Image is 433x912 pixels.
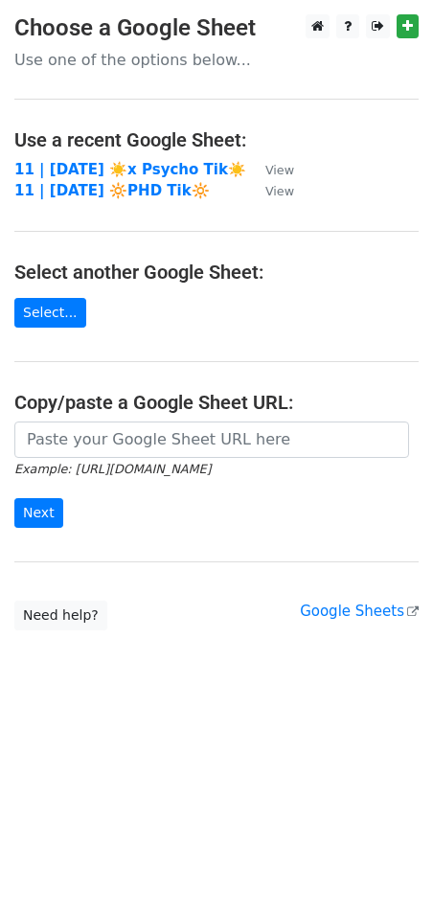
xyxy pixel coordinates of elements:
h4: Select another Google Sheet: [14,261,419,284]
h4: Use a recent Google Sheet: [14,128,419,151]
input: Paste your Google Sheet URL here [14,422,409,458]
a: View [246,182,294,199]
a: 11 | [DATE] 🔆PHD Tik🔆 [14,182,210,199]
input: Next [14,498,63,528]
small: View [265,163,294,177]
p: Use one of the options below... [14,50,419,70]
a: Select... [14,298,86,328]
a: 11 | [DATE] ☀️x Psycho Tik☀️ [14,161,246,178]
small: View [265,184,294,198]
small: Example: [URL][DOMAIN_NAME] [14,462,211,476]
h4: Copy/paste a Google Sheet URL: [14,391,419,414]
a: View [246,161,294,178]
h3: Choose a Google Sheet [14,14,419,42]
a: Google Sheets [300,603,419,620]
a: Need help? [14,601,107,630]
